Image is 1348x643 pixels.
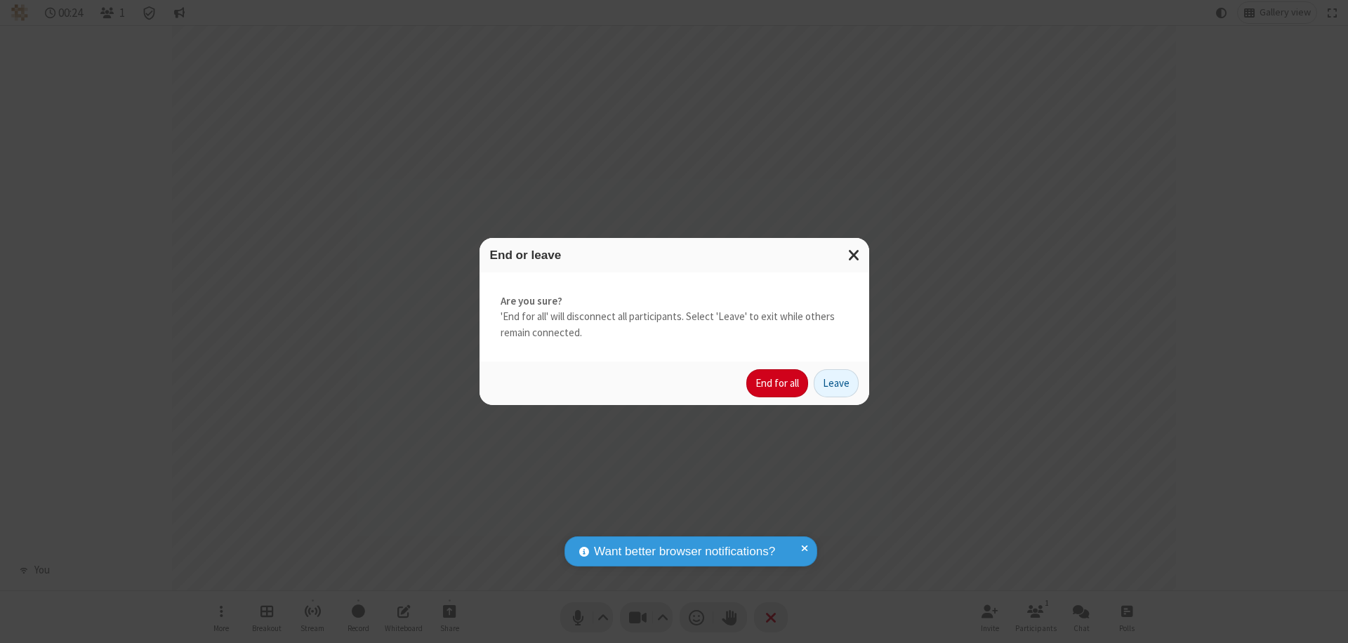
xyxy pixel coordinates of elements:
[501,293,848,310] strong: Are you sure?
[480,272,869,362] div: 'End for all' will disconnect all participants. Select 'Leave' to exit while others remain connec...
[594,543,775,561] span: Want better browser notifications?
[746,369,808,397] button: End for all
[490,248,859,262] h3: End or leave
[814,369,859,397] button: Leave
[840,238,869,272] button: Close modal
